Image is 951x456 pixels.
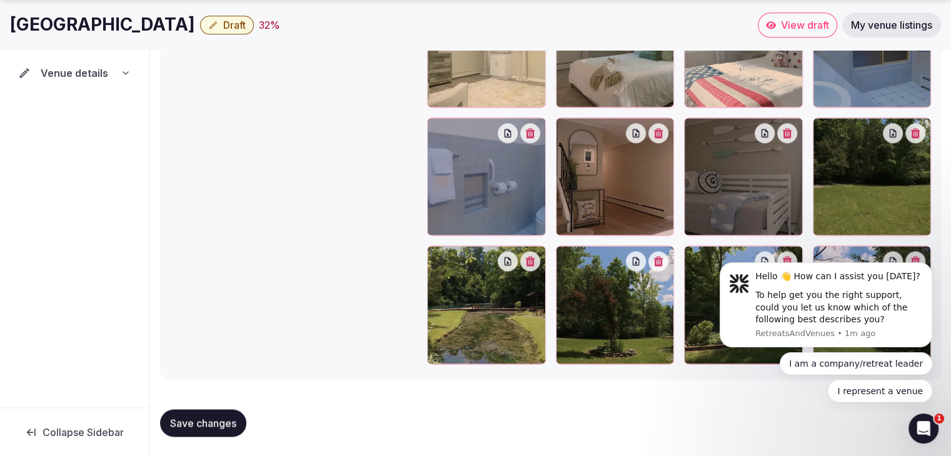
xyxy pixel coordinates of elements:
div: garden_02.png [684,245,803,364]
span: Venue details [41,66,108,81]
span: Draft [223,19,246,31]
a: View draft [758,12,837,37]
span: View draft [781,19,829,31]
span: Collapse Sidebar [43,426,124,439]
button: Draft [200,16,254,34]
span: Save changes [170,417,236,429]
div: garden_05 (2).png [813,245,932,364]
div: house_bathroom1_40.png [427,117,546,236]
div: garden_08 (1).png [427,245,546,364]
div: house_12.png [684,117,803,236]
span: 1 [934,414,944,424]
div: garden_07.png [813,117,932,236]
div: 32 % [259,17,280,32]
button: 32% [259,17,280,32]
a: My venue listings [842,12,941,37]
div: garden_04.png [556,245,675,364]
button: Collapse Sidebar [10,419,139,446]
div: house_11.png [556,117,675,236]
iframe: Intercom live chat [908,414,938,444]
button: Save changes [160,409,246,437]
span: My venue listings [851,19,932,31]
h1: [GEOGRAPHIC_DATA] [10,12,195,37]
iframe: Intercom notifications message [701,252,951,410]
